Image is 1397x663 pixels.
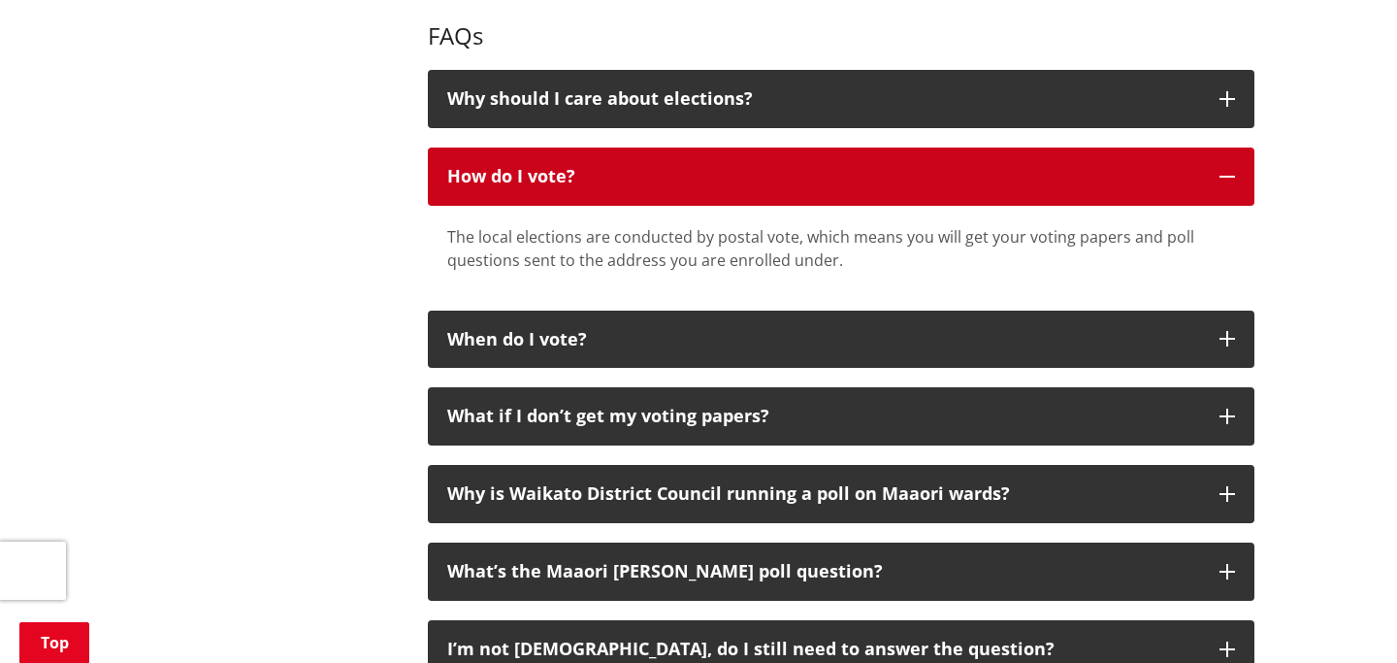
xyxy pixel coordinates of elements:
[447,225,1235,272] div: The local elections are conducted by postal vote, which means you will get your voting papers and...
[428,387,1254,446] button: What if I don’t get my voting papers?
[428,22,1254,50] h3: FAQs
[428,543,1254,601] button: What’s the Maaori [PERSON_NAME] poll question?
[428,148,1254,206] button: How do I vote?
[19,622,89,663] a: Top
[447,640,1200,659] div: I’m not [DEMOGRAPHIC_DATA], do I still need to answer the question?
[447,484,1200,504] div: Why is Waikato District Council running a poll on Maaori wards?
[447,89,1200,109] div: Why should I care about elections?
[447,167,1200,186] div: How do I vote?
[1308,581,1378,651] iframe: Messenger Launcher
[428,465,1254,523] button: Why is Waikato District Council running a poll on Maaori wards?
[447,407,1200,426] div: What if I don’t get my voting papers?
[447,562,1200,581] div: What’s the Maaori [PERSON_NAME] poll question?
[447,330,1200,349] div: When do I vote?
[428,311,1254,369] button: When do I vote?
[428,70,1254,128] button: Why should I care about elections?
